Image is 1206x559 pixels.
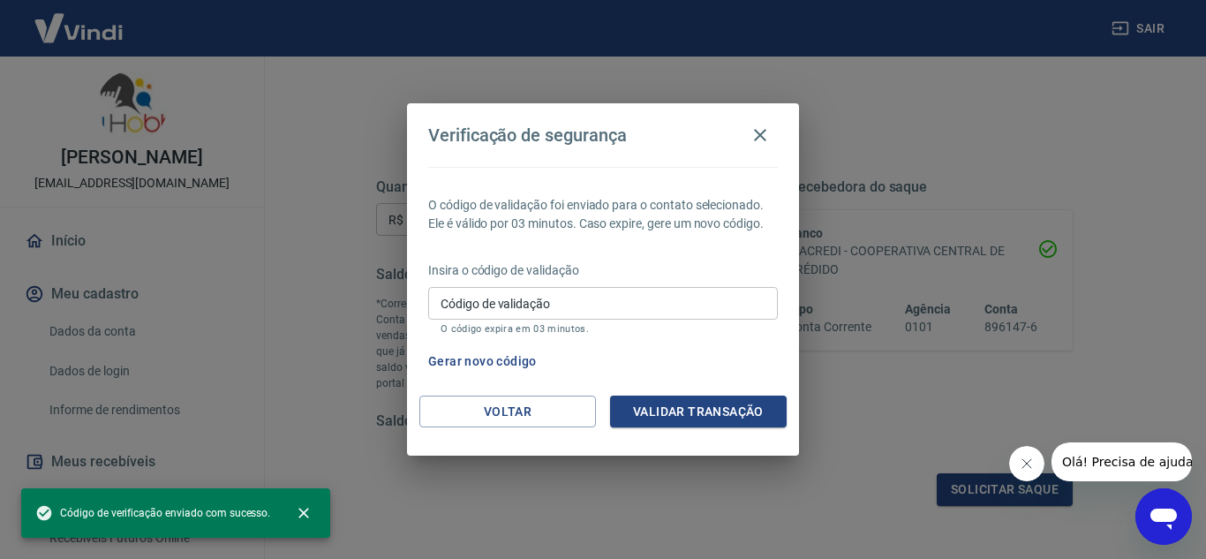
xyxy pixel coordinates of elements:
[35,504,270,522] span: Código de verificação enviado com sucesso.
[441,323,765,335] p: O código expira em 03 minutos.
[428,261,778,280] p: Insira o código de validação
[1051,442,1192,481] iframe: Mensagem da empresa
[428,125,627,146] h4: Verificação de segurança
[11,12,148,26] span: Olá! Precisa de ajuda?
[284,494,323,533] button: close
[419,396,596,428] button: Voltar
[1009,446,1044,481] iframe: Fechar mensagem
[421,345,544,378] button: Gerar novo código
[428,196,778,233] p: O código de validação foi enviado para o contato selecionado. Ele é válido por 03 minutos. Caso e...
[1135,488,1192,545] iframe: Botão para abrir a janela de mensagens
[610,396,787,428] button: Validar transação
